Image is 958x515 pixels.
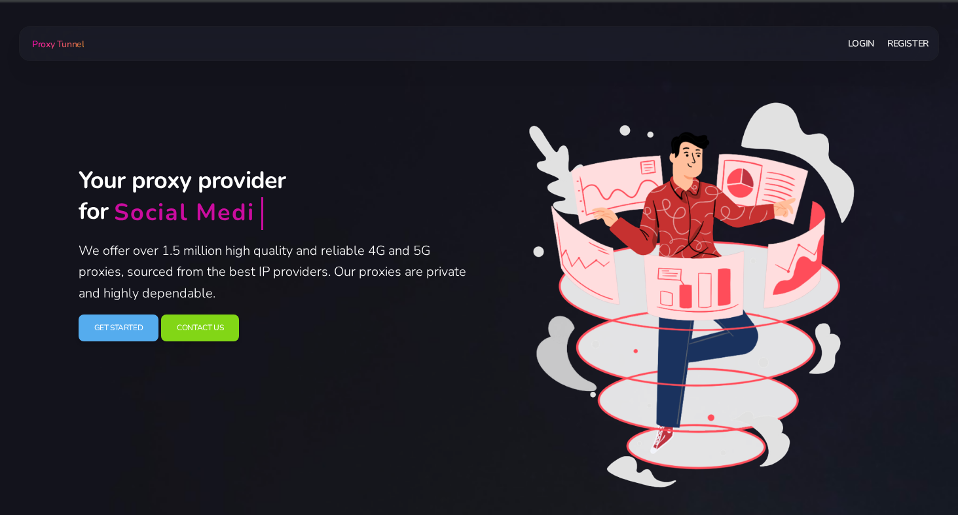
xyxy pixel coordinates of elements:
[79,166,471,229] h2: Your proxy provider for
[161,315,239,341] a: Contact Us
[29,33,84,54] a: Proxy Tunnel
[32,38,84,50] span: Proxy Tunnel
[887,31,929,56] a: Register
[765,301,942,499] iframe: Webchat Widget
[79,240,471,305] p: We offer over 1.5 million high quality and reliable 4G and 5G proxies, sourced from the best IP p...
[79,315,159,341] a: Get Started
[848,31,874,56] a: Login
[114,198,255,229] div: Social Medi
